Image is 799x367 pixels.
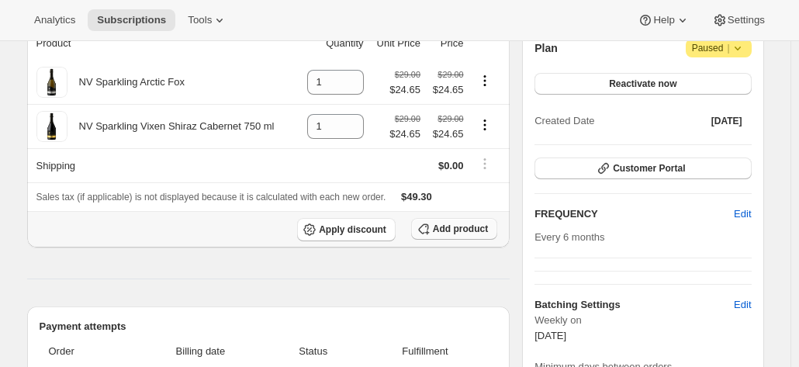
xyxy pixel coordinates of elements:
span: Every 6 months [534,231,604,243]
small: $29.00 [395,114,420,123]
button: Help [628,9,699,31]
th: Shipping [27,148,298,182]
span: Status [274,344,353,359]
button: [DATE] [702,110,752,132]
span: Customer Portal [613,162,685,175]
th: Price [425,26,469,61]
div: NV Sparkling Vixen Shiraz Cabernet 750 ml [67,119,275,134]
button: Settings [703,9,774,31]
th: Quantity [297,26,368,61]
small: $29.00 [438,70,463,79]
span: [DATE] [711,115,742,127]
span: $24.65 [430,126,464,142]
button: Tools [178,9,237,31]
span: Paused [692,40,745,56]
span: Created Date [534,113,594,129]
button: Edit [725,293,760,317]
span: $24.65 [389,82,420,98]
span: Analytics [34,14,75,26]
span: Weekly on [534,313,751,328]
h2: FREQUENCY [534,206,734,222]
span: Sales tax (if applicable) is not displayed because it is calculated with each new order. [36,192,386,203]
div: NV Sparkling Arctic Fox [67,74,185,90]
span: Settings [728,14,765,26]
button: Apply discount [297,218,396,241]
span: $49.30 [401,191,432,203]
button: Edit [725,202,760,227]
button: Product actions [472,116,497,133]
button: Customer Portal [534,158,751,179]
button: Shipping actions [472,155,497,172]
button: Analytics [25,9,85,31]
span: Edit [734,206,751,222]
h6: Batching Settings [534,297,734,313]
span: $0.00 [438,160,464,171]
span: Help [653,14,674,26]
small: $29.00 [438,114,463,123]
span: Add product [433,223,488,235]
th: Product [27,26,298,61]
span: Subscriptions [97,14,166,26]
span: [DATE] [534,330,566,341]
span: Tools [188,14,212,26]
span: $24.65 [430,82,464,98]
span: Billing date [137,344,265,359]
button: Product actions [472,72,497,89]
th: Unit Price [368,26,425,61]
span: $24.65 [389,126,420,142]
button: Reactivate now [534,73,751,95]
span: Reactivate now [609,78,676,90]
h2: Payment attempts [40,319,498,334]
button: Subscriptions [88,9,175,31]
span: Fulfillment [362,344,488,359]
span: Apply discount [319,223,386,236]
span: Edit [734,297,751,313]
small: $29.00 [395,70,420,79]
button: Add product [411,218,497,240]
span: | [727,42,729,54]
h2: Plan [534,40,558,56]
